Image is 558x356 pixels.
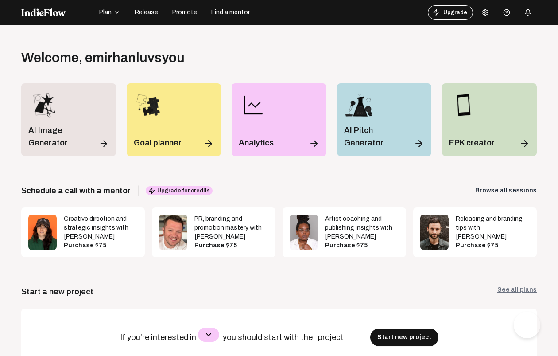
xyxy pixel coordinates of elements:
[135,8,158,17] span: Release
[146,186,213,195] span: Upgrade for credits
[79,51,185,65] span: , emirhanluvsyou
[64,241,138,250] div: Purchase $75
[325,241,399,250] div: Purchase $75
[456,215,530,241] div: Releasing and branding tips with [PERSON_NAME]
[449,137,495,149] p: EPK creator
[211,8,250,17] span: Find a mentor
[456,241,530,250] div: Purchase $75
[167,5,202,20] button: Promote
[325,215,399,241] div: Artist coaching and publishing insights with [PERSON_NAME]
[134,137,182,149] p: Goal planner
[206,5,255,20] button: Find a mentor
[223,333,314,342] span: you should start with the
[194,215,268,241] div: PR, branding and promotion mastery with [PERSON_NAME]
[120,333,198,342] span: If you’re interested in
[21,184,131,197] span: Schedule a call with a mentor
[428,5,473,20] button: Upgrade
[28,124,99,149] p: AI Image Generator
[344,124,414,149] p: AI Pitch Generator
[129,5,163,20] button: Release
[497,286,537,298] a: See all plans
[64,215,138,241] div: Creative direction and strategic insights with [PERSON_NAME]
[370,329,438,346] button: Start new project
[21,286,93,298] div: Start a new project
[134,90,163,120] img: goal_planner_icon.png
[99,8,112,17] span: Plan
[239,90,268,120] img: line-chart.png
[194,241,268,250] div: Purchase $75
[475,186,537,195] a: Browse all sessions
[21,50,185,66] div: Welcome
[239,137,274,149] p: Analytics
[172,8,197,17] span: Promote
[344,90,373,120] img: pitch_wizard_icon.png
[28,90,58,120] img: merch_designer_icon.png
[514,312,540,338] iframe: Toggle Customer Support
[94,5,126,20] button: Plan
[21,8,66,16] img: indieflow-logo-white.svg
[449,90,478,120] img: epk_icon.png
[318,333,345,342] span: project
